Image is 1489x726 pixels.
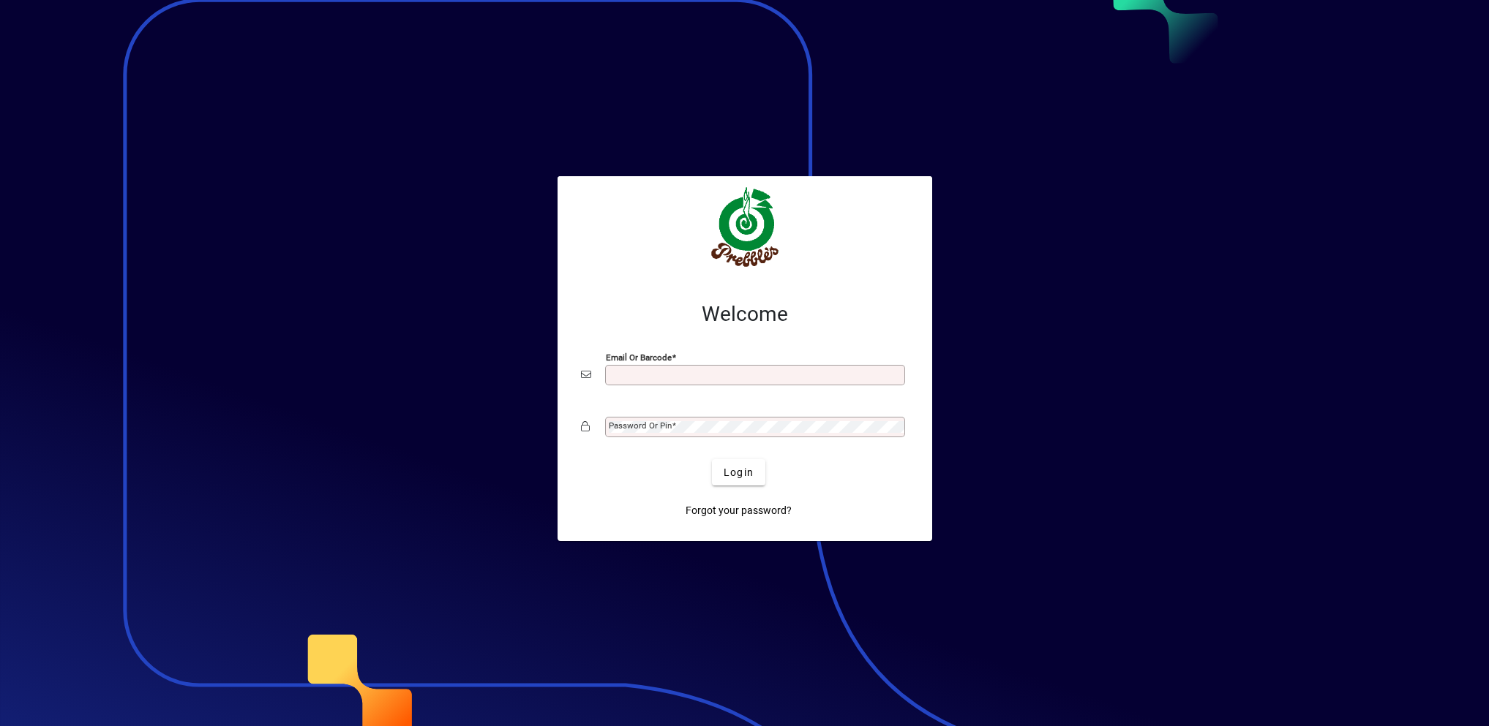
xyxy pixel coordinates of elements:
[686,503,792,518] span: Forgot your password?
[609,420,672,431] mat-label: Password or Pin
[724,465,754,480] span: Login
[680,497,798,523] a: Forgot your password?
[581,302,909,327] h2: Welcome
[606,352,672,363] mat-label: Email or Barcode
[712,459,765,485] button: Login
